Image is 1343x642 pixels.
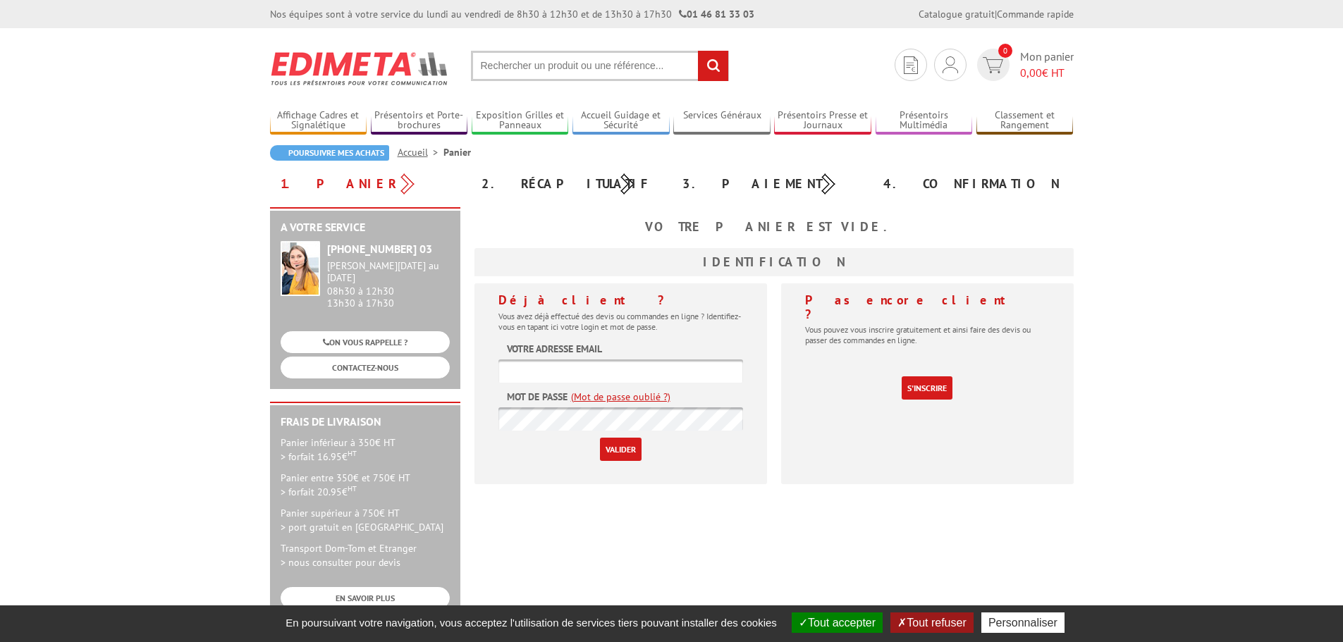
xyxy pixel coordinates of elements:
p: Transport Dom-Tom et Etranger [281,541,450,569]
p: Panier supérieur à 750€ HT [281,506,450,534]
span: Mon panier [1020,49,1074,81]
a: Services Généraux [673,109,771,132]
p: Vous avez déjà effectué des devis ou commandes en ligne ? Identifiez-vous en tapant ici votre log... [498,311,743,332]
a: Catalogue gratuit [919,8,995,20]
p: Panier entre 350€ et 750€ HT [281,471,450,499]
a: Présentoirs et Porte-brochures [371,109,468,132]
img: Edimeta [270,42,450,94]
strong: 01 46 81 33 03 [679,8,754,20]
button: Personnaliser (fenêtre modale) [981,612,1065,633]
h3: Identification [474,248,1074,276]
a: ON VOUS RAPPELLE ? [281,331,450,353]
a: devis rapide 0 Mon panier 0,00€ HT [974,49,1074,81]
a: Accueil Guidage et Sécurité [572,109,670,132]
a: Poursuivre mes achats [270,145,389,161]
span: € HT [1020,65,1074,81]
li: Panier [443,145,471,159]
a: (Mot de passe oublié ?) [571,390,670,404]
label: Votre adresse email [507,342,602,356]
button: Tout refuser [890,612,973,633]
div: [PERSON_NAME][DATE] au [DATE] [327,260,450,284]
a: Affichage Cadres et Signalétique [270,109,367,132]
input: Valider [600,438,642,461]
sup: HT [348,448,357,458]
span: > forfait 16.95€ [281,450,357,463]
img: devis rapide [943,56,958,73]
h2: A votre service [281,221,450,234]
img: devis rapide [983,57,1003,73]
button: Tout accepter [792,612,883,633]
span: En poursuivant votre navigation, vous acceptez l'utilisation de services tiers pouvant installer ... [278,617,784,629]
img: widget-service.jpg [281,241,320,296]
a: EN SAVOIR PLUS [281,587,450,609]
a: Présentoirs Presse et Journaux [774,109,871,132]
div: Nos équipes sont à votre service du lundi au vendredi de 8h30 à 12h30 et de 13h30 à 17h30 [270,7,754,21]
div: 08h30 à 12h30 13h30 à 17h30 [327,260,450,309]
h2: Frais de Livraison [281,416,450,428]
a: Présentoirs Multimédia [876,109,973,132]
input: rechercher [698,51,728,81]
div: 3. Paiement [672,171,873,197]
span: > forfait 20.95€ [281,486,357,498]
span: 0 [998,44,1012,58]
a: S'inscrire [902,376,952,400]
a: Exposition Grilles et Panneaux [472,109,569,132]
div: 4. Confirmation [873,171,1074,197]
h4: Déjà client ? [498,293,743,307]
label: Mot de passe [507,390,568,404]
strong: [PHONE_NUMBER] 03 [327,242,432,256]
div: 1. Panier [270,171,471,197]
b: Votre panier est vide. [645,218,903,235]
h4: Pas encore client ? [805,293,1050,321]
a: Accueil [398,146,443,159]
img: devis rapide [904,56,918,74]
sup: HT [348,483,357,493]
p: Vous pouvez vous inscrire gratuitement et ainsi faire des devis ou passer des commandes en ligne. [805,324,1050,345]
span: 0,00 [1020,66,1042,80]
a: Classement et Rangement [976,109,1074,132]
p: Panier inférieur à 350€ HT [281,436,450,464]
a: Commande rapide [997,8,1074,20]
span: > port gratuit en [GEOGRAPHIC_DATA] [281,521,443,533]
input: Rechercher un produit ou une référence... [471,51,729,81]
a: CONTACTEZ-NOUS [281,357,450,378]
div: 2. Récapitulatif [471,171,672,197]
span: > nous consulter pour devis [281,556,400,569]
div: | [919,7,1074,21]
